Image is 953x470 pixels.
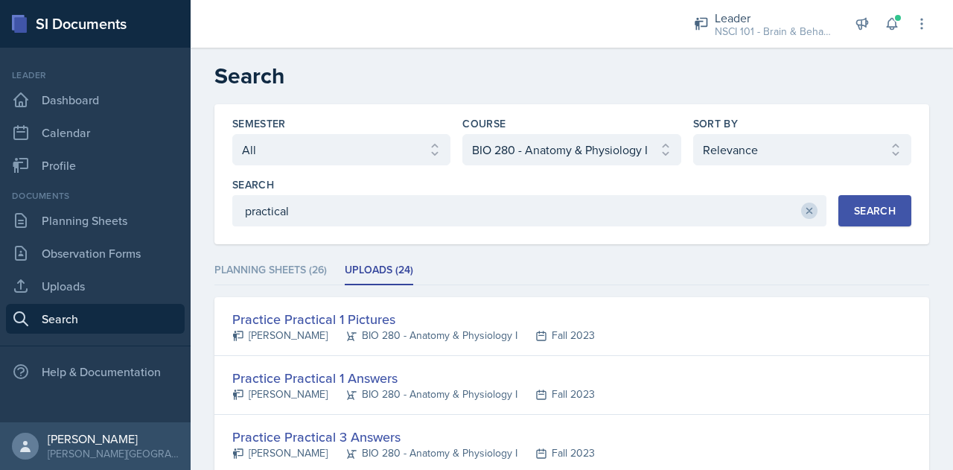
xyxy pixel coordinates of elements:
[232,445,328,461] div: [PERSON_NAME]
[854,205,896,217] div: Search
[6,238,185,268] a: Observation Forms
[48,446,179,461] div: [PERSON_NAME][GEOGRAPHIC_DATA]
[6,85,185,115] a: Dashboard
[232,387,328,402] div: [PERSON_NAME]
[517,445,595,461] div: Fall 2023
[232,195,826,226] input: Enter search phrase
[328,445,517,461] div: BIO 280 - Anatomy & Physiology I
[715,9,834,27] div: Leader
[715,24,834,39] div: NSCI 101 - Brain & Behavior / Fall 2025
[232,309,595,329] div: Practice Practical 1 Pictures
[6,118,185,147] a: Calendar
[6,304,185,334] a: Search
[328,328,517,343] div: BIO 280 - Anatomy & Physiology I
[232,177,274,192] label: Search
[214,63,929,89] h2: Search
[6,357,185,387] div: Help & Documentation
[48,431,179,446] div: [PERSON_NAME]
[838,195,911,226] button: Search
[232,116,286,131] label: Semester
[517,387,595,402] div: Fall 2023
[6,271,185,301] a: Uploads
[232,368,595,388] div: Practice Practical 1 Answers
[693,116,738,131] label: Sort By
[214,256,327,285] li: Planning Sheets (26)
[232,427,595,447] div: Practice Practical 3 Answers
[6,206,185,235] a: Planning Sheets
[6,69,185,82] div: Leader
[6,189,185,203] div: Documents
[328,387,517,402] div: BIO 280 - Anatomy & Physiology I
[517,328,595,343] div: Fall 2023
[462,116,506,131] label: Course
[232,328,328,343] div: [PERSON_NAME]
[6,150,185,180] a: Profile
[345,256,413,285] li: Uploads (24)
